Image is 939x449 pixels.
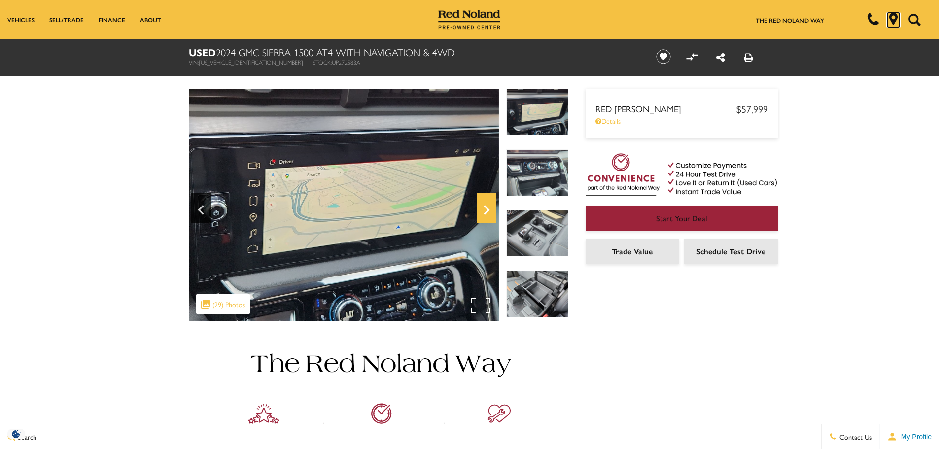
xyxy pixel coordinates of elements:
[595,103,736,115] span: Red [PERSON_NAME]
[716,50,725,64] a: Share this Used 2024 GMC Sierra 1500 AT4 With Navigation & 4WD
[744,50,753,64] a: Print this Used 2024 GMC Sierra 1500 AT4 With Navigation & 4WD
[506,89,568,136] img: Used 2024 Volcanic Red Tintcoat GMC AT4 image 16
[189,47,640,58] h1: 2024 GMC Sierra 1500 AT4 With Navigation & 4WD
[656,212,707,224] span: Start Your Deal
[191,193,211,223] div: Previous
[506,271,568,317] img: Used 2024 Volcanic Red Tintcoat GMC AT4 image 19
[837,432,872,442] span: Contact Us
[313,58,332,67] span: Stock:
[653,49,674,65] button: Save vehicle
[438,13,500,23] a: Red Noland Pre-Owned
[477,193,496,223] div: Next
[904,0,924,39] button: Open the search field
[199,58,303,67] span: [US_VEHICLE_IDENTIFICATION_NUMBER]
[189,89,499,321] img: Used 2024 Volcanic Red Tintcoat GMC AT4 image 16
[880,424,939,449] button: Open user profile menu
[696,245,765,257] span: Schedule Test Drive
[506,149,568,196] img: Used 2024 Volcanic Red Tintcoat GMC AT4 image 17
[595,116,768,126] a: Details
[332,58,360,67] span: UP272583A
[586,206,778,231] a: Start Your Deal
[897,433,932,441] span: My Profile
[189,58,199,67] span: VIN:
[586,239,679,264] a: Trade Value
[5,429,28,439] section: Click to Open Cookie Consent Modal
[736,102,768,116] span: $57,999
[685,49,699,64] button: Compare Vehicle
[595,102,768,116] a: Red [PERSON_NAME] $57,999
[196,294,250,314] div: (29) Photos
[684,239,778,264] a: Schedule Test Drive
[5,429,28,439] img: Opt-Out Icon
[189,45,216,59] strong: Used
[438,10,500,30] img: Red Noland Pre-Owned
[612,245,653,257] span: Trade Value
[506,210,568,257] img: Used 2024 Volcanic Red Tintcoat GMC AT4 image 18
[756,16,824,25] a: The Red Noland Way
